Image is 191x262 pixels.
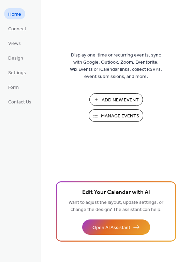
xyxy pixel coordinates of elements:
span: Form [8,84,19,91]
span: Display one-time or recurring events, sync with Google, Outlook, Zoom, Eventbrite, Wix Events or ... [70,52,162,80]
button: Add New Event [89,93,143,106]
span: Settings [8,69,26,77]
a: Settings [4,67,30,78]
span: Want to adjust the layout, update settings, or change the design? The assistant can help. [69,198,163,214]
span: Views [8,40,21,47]
a: Form [4,81,23,93]
a: Design [4,52,27,63]
span: Add New Event [102,97,139,104]
a: Connect [4,23,30,34]
a: Contact Us [4,96,35,107]
span: Edit Your Calendar with AI [82,188,150,197]
span: Open AI Assistant [92,224,130,231]
span: Design [8,55,23,62]
a: Views [4,37,25,49]
span: Manage Events [101,113,139,120]
span: Contact Us [8,99,31,106]
a: Home [4,8,25,19]
span: Connect [8,26,26,33]
button: Manage Events [89,109,143,122]
button: Open AI Assistant [82,219,150,235]
span: Home [8,11,21,18]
